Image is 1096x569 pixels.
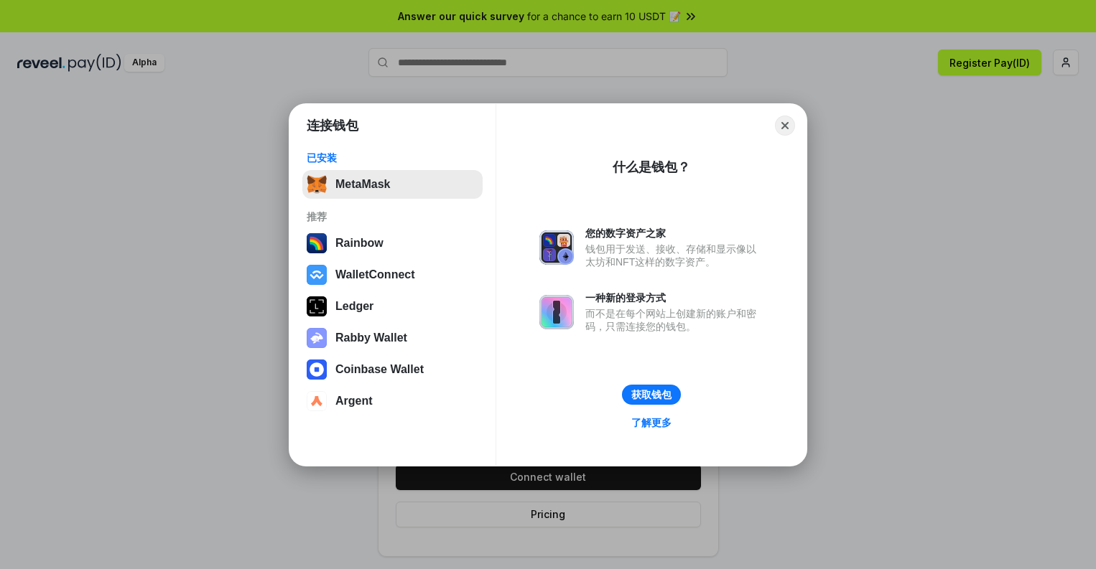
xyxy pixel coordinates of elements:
img: svg+xml,%3Csvg%20xmlns%3D%22http%3A%2F%2Fwww.w3.org%2F2000%2Fsvg%22%20fill%3D%22none%22%20viewBox... [539,230,574,265]
button: Rainbow [302,229,483,258]
img: svg+xml,%3Csvg%20width%3D%2228%22%20height%3D%2228%22%20viewBox%3D%220%200%2028%2028%22%20fill%3D... [307,391,327,411]
img: svg+xml,%3Csvg%20width%3D%2228%22%20height%3D%2228%22%20viewBox%3D%220%200%2028%2028%22%20fill%3D... [307,265,327,285]
button: Ledger [302,292,483,321]
button: MetaMask [302,170,483,199]
img: svg+xml,%3Csvg%20width%3D%2228%22%20height%3D%2228%22%20viewBox%3D%220%200%2028%2028%22%20fill%3D... [307,359,327,380]
div: 钱包用于发送、接收、存储和显示像以太坊和NFT这样的数字资产。 [585,243,763,268]
div: 您的数字资产之家 [585,227,763,240]
button: Close [775,116,795,136]
button: 获取钱包 [622,385,681,405]
div: WalletConnect [335,268,415,281]
div: Rabby Wallet [335,331,407,344]
a: 了解更多 [623,413,680,432]
button: Argent [302,387,483,415]
div: Rainbow [335,237,384,250]
div: Coinbase Wallet [335,363,424,376]
button: WalletConnect [302,260,483,289]
div: Ledger [335,300,373,313]
img: svg+xml,%3Csvg%20xmlns%3D%22http%3A%2F%2Fwww.w3.org%2F2000%2Fsvg%22%20width%3D%2228%22%20height%3... [307,296,327,316]
div: 获取钱包 [631,388,672,401]
div: 什么是钱包？ [613,159,690,176]
div: 一种新的登录方式 [585,291,763,304]
img: svg+xml,%3Csvg%20width%3D%22120%22%20height%3D%22120%22%20viewBox%3D%220%200%20120%20120%22%20fil... [307,233,327,253]
img: svg+xml,%3Csvg%20xmlns%3D%22http%3A%2F%2Fwww.w3.org%2F2000%2Fsvg%22%20fill%3D%22none%22%20viewBox... [539,295,574,329]
div: 已安装 [307,151,478,164]
div: 而不是在每个网站上创建新的账户和密码，只需连接您的钱包。 [585,307,763,333]
div: MetaMask [335,178,390,191]
img: svg+xml,%3Csvg%20fill%3D%22none%22%20height%3D%2233%22%20viewBox%3D%220%200%2035%2033%22%20width%... [307,174,327,194]
div: Argent [335,395,373,408]
button: Coinbase Wallet [302,355,483,384]
div: 推荐 [307,210,478,223]
h1: 连接钱包 [307,117,358,134]
button: Rabby Wallet [302,324,483,352]
div: 了解更多 [631,416,672,429]
img: svg+xml,%3Csvg%20xmlns%3D%22http%3A%2F%2Fwww.w3.org%2F2000%2Fsvg%22%20fill%3D%22none%22%20viewBox... [307,328,327,348]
